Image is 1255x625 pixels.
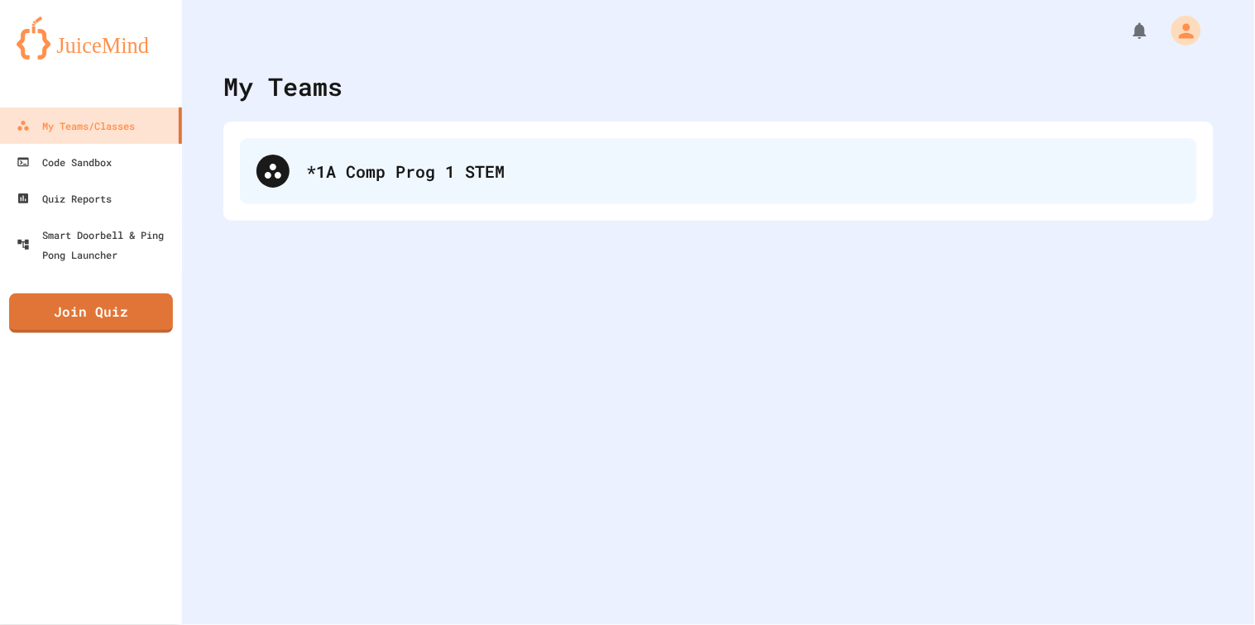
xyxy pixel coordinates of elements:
div: Smart Doorbell & Ping Pong Launcher [17,225,175,265]
div: Code Sandbox [17,152,112,172]
div: My Teams/Classes [17,116,135,136]
img: logo-orange.svg [17,17,165,60]
div: *1A Comp Prog 1 STEM [306,159,1181,184]
a: Join Quiz [9,293,173,333]
div: Quiz Reports [17,188,112,208]
div: My Notifications [1099,17,1154,45]
div: *1A Comp Prog 1 STEM [240,138,1197,204]
div: My Teams [223,68,342,105]
div: My Account [1154,12,1205,50]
